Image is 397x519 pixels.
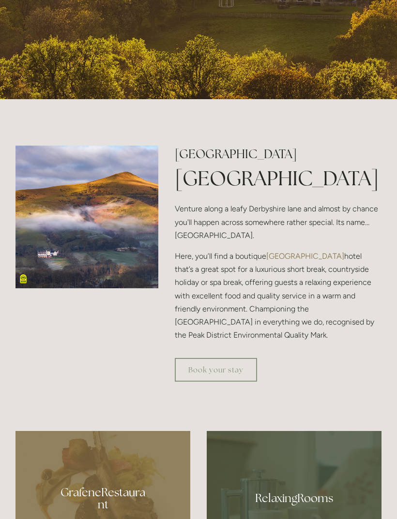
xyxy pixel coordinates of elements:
[175,146,382,163] h2: [GEOGRAPHIC_DATA]
[15,146,158,288] img: Peak District National Park- misty Lose Hill View. Losehill House
[266,252,344,261] a: [GEOGRAPHIC_DATA]
[175,164,382,193] h1: [GEOGRAPHIC_DATA]
[175,358,257,382] a: Book your stay
[175,202,382,242] p: Venture along a leafy Derbyshire lane and almost by chance you'll happen across somewhere rather ...
[175,250,382,341] p: Here, you’ll find a boutique hotel that’s a great spot for a luxurious short break, countryside h...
